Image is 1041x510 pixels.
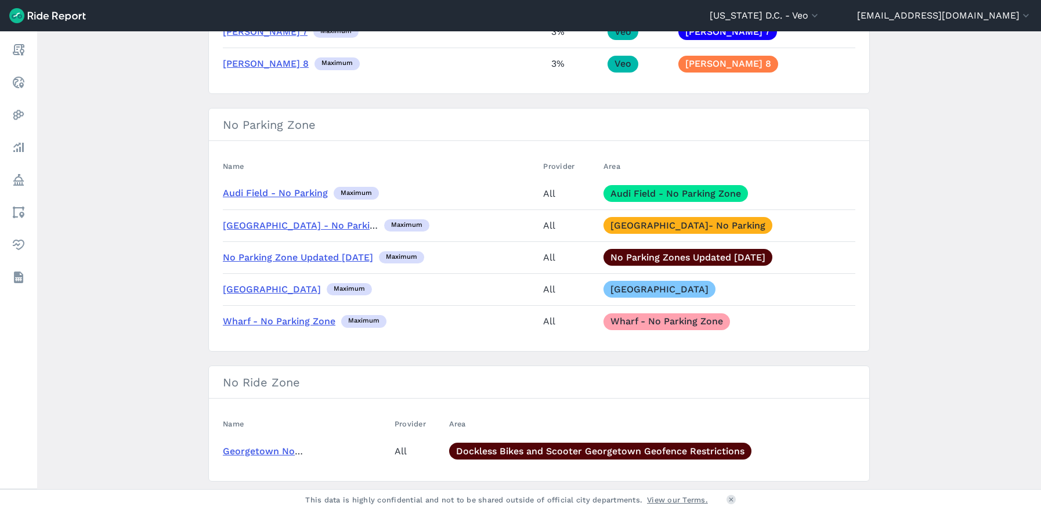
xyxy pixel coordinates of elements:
div: All [543,185,594,202]
div: maximum [315,57,360,70]
a: Heatmaps [8,104,29,125]
a: Wharf - No Parking Zone [223,316,335,327]
div: All [395,443,440,460]
a: Areas [8,202,29,223]
button: [US_STATE] D.C. - Veo [710,9,820,23]
td: 3% [547,48,603,79]
a: Veo [608,56,638,73]
div: All [543,249,594,266]
a: No Parking Zones Updated [DATE] [603,249,772,266]
a: Audi Field - No Parking [223,187,328,198]
a: [PERSON_NAME] 8 [223,58,309,69]
th: Provider [390,413,444,435]
div: All [543,217,594,234]
a: [GEOGRAPHIC_DATA] [603,281,715,298]
button: [EMAIL_ADDRESS][DOMAIN_NAME] [857,9,1032,23]
a: [GEOGRAPHIC_DATA]- No Parking [603,217,772,234]
a: Georgetown No Ride Zone [223,446,343,457]
div: All [543,281,594,298]
a: No Parking Zone Updated [DATE] [223,252,373,263]
a: Report [8,39,29,60]
a: Dockless Bikes and Scooter Georgetown Geofence Restrictions [449,443,751,460]
a: Audi Field - No Parking Zone [603,185,748,202]
a: Policy [8,169,29,190]
th: Area [444,413,855,435]
div: maximum [334,187,379,200]
div: maximum [384,219,429,232]
a: Veo [608,23,638,40]
a: Health [8,234,29,255]
a: [PERSON_NAME] 7 [223,26,308,37]
a: View our Terms. [647,494,708,505]
div: maximum [327,283,372,296]
div: All [543,313,594,330]
th: Name [223,413,390,435]
a: Analyze [8,137,29,158]
a: Wharf - No Parking Zone [603,313,730,330]
th: Area [599,155,855,178]
a: [GEOGRAPHIC_DATA] [223,284,321,295]
th: Name [223,155,538,178]
a: Datasets [8,267,29,288]
th: Provider [538,155,599,178]
h3: No Ride Zone [209,366,869,399]
div: maximum [379,251,424,264]
a: Realtime [8,72,29,93]
a: [PERSON_NAME] 7 [678,23,777,40]
td: 3% [547,16,603,48]
div: maximum [341,315,386,328]
h3: No Parking Zone [209,108,869,141]
div: maximum [313,26,359,38]
img: Ride Report [9,8,86,23]
a: [GEOGRAPHIC_DATA] - No Parking [223,220,381,231]
a: [PERSON_NAME] 8 [678,56,778,73]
